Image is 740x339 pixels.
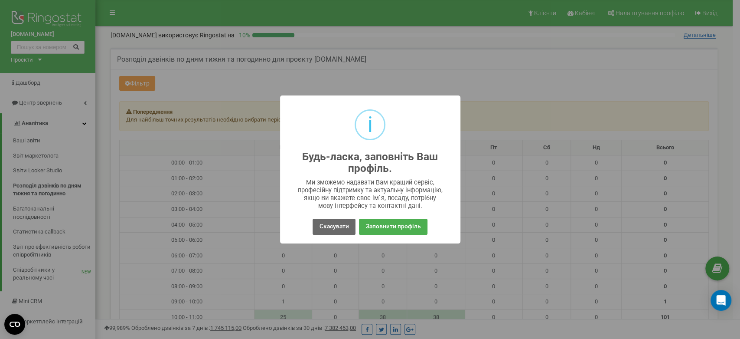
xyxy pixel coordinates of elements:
button: Скасувати [313,219,355,235]
div: i [368,111,373,139]
div: Ми зможемо надавати Вам кращий сервіс, професійну підтримку та актуальну інформацію, якщо Ви вкаж... [297,178,443,210]
div: Open Intercom Messenger [711,290,731,311]
h2: Будь-ласка, заповніть Ваш профіль. [297,151,443,174]
button: Open CMP widget [4,314,25,335]
button: Заповнити профіль [359,219,427,235]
